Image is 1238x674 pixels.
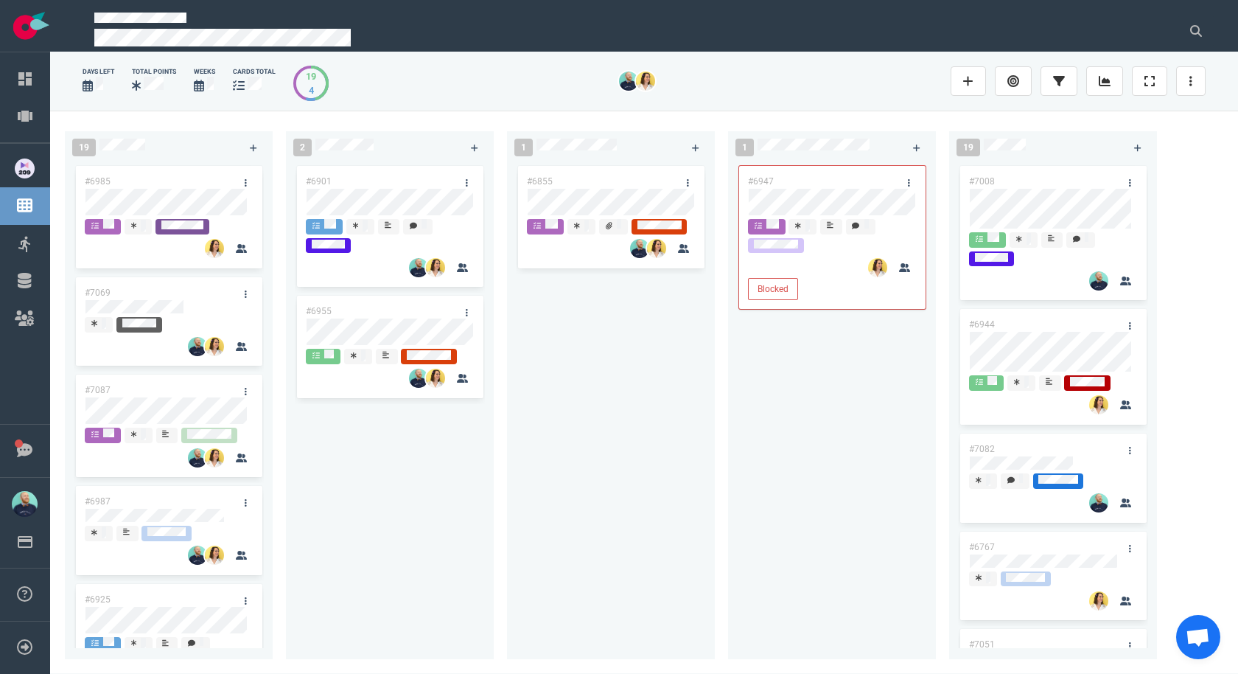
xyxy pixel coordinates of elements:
img: 26 [188,337,207,356]
div: Total Points [132,67,176,77]
a: #6767 [969,542,995,552]
div: 4 [306,83,316,97]
img: 26 [205,448,224,468]
img: 26 [1089,493,1108,513]
a: #6944 [969,319,995,330]
span: 2 [293,139,312,156]
div: 19 [306,69,316,83]
a: #6987 [85,496,111,507]
span: 1 [514,139,533,156]
img: 26 [1089,271,1108,291]
img: 26 [1089,591,1108,611]
button: Blocked [748,278,798,300]
div: cards total [233,67,276,77]
img: 26 [188,546,207,565]
img: 26 [205,546,224,565]
span: 1 [735,139,754,156]
a: #6985 [85,176,111,187]
span: 19 [957,139,980,156]
img: 26 [1089,395,1108,414]
img: 26 [426,369,445,388]
a: #7069 [85,288,111,298]
img: 26 [409,369,428,388]
div: Weeks [194,67,215,77]
a: #7087 [85,385,111,395]
div: days left [83,67,114,77]
a: #6947 [748,176,774,187]
a: #6901 [306,176,332,187]
img: 26 [647,239,666,258]
a: #6855 [527,176,553,187]
img: 26 [636,72,655,91]
img: 26 [619,72,638,91]
img: 26 [188,448,207,468]
img: 26 [205,337,224,356]
img: 26 [409,258,428,277]
a: #6925 [85,594,111,605]
a: #7082 [969,444,995,454]
div: Ouvrir le chat [1176,615,1220,659]
img: 26 [868,258,887,277]
img: 26 [630,239,649,258]
a: #6955 [306,306,332,316]
span: 19 [72,139,96,156]
img: 26 [205,239,224,258]
a: #7008 [969,176,995,187]
img: 26 [426,258,445,277]
a: #7051 [969,639,995,650]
